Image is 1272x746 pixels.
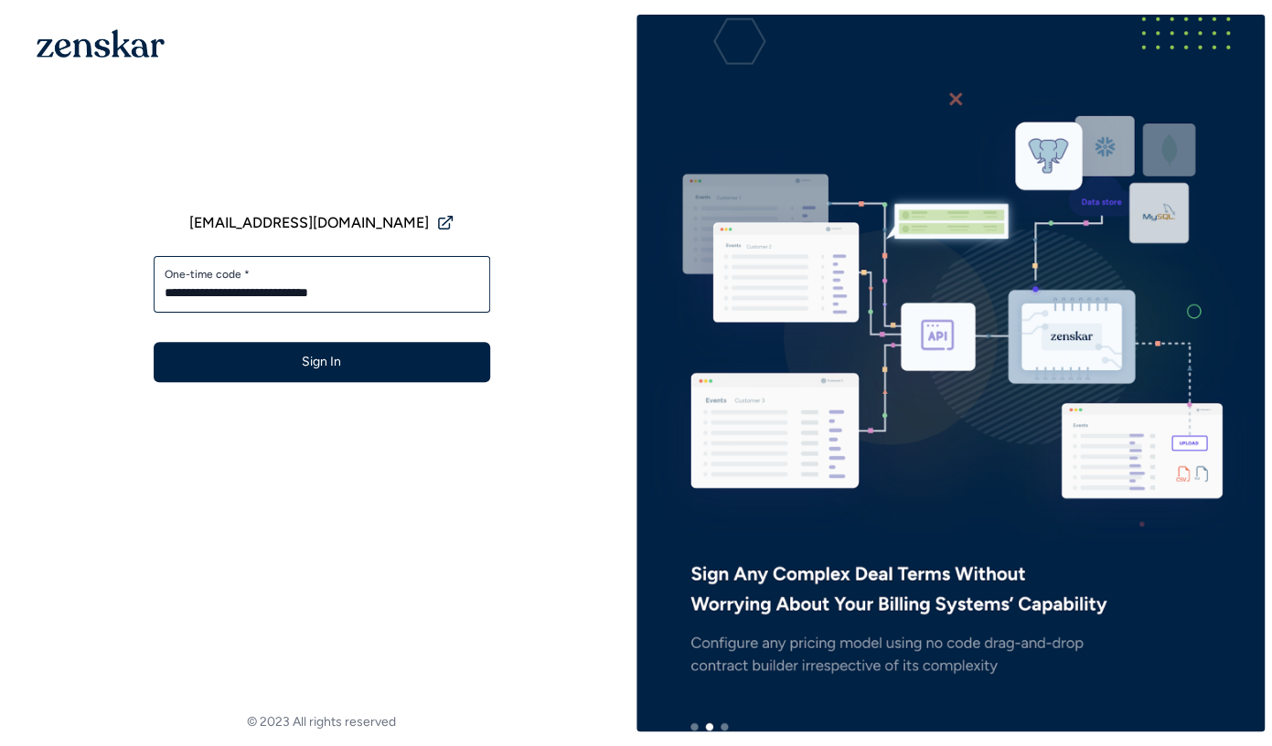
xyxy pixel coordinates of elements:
footer: © 2023 All rights reserved [7,713,636,731]
label: One-time code * [165,267,479,282]
img: 1OGAJ2xQqyY4LXKgY66KYq0eOWRCkrZdAb3gUhuVAqdWPZE9SRJmCz+oDMSn4zDLXe31Ii730ItAGKgCKgCCgCikA4Av8PJUP... [37,29,165,58]
span: [EMAIL_ADDRESS][DOMAIN_NAME] [189,212,429,234]
button: Sign In [154,342,490,382]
